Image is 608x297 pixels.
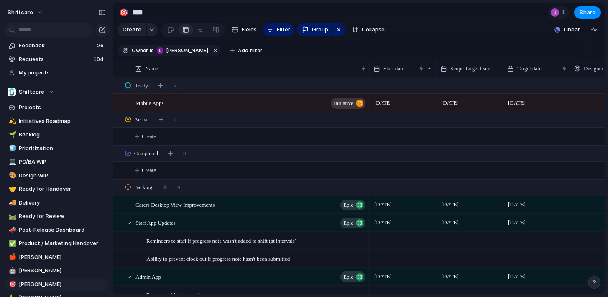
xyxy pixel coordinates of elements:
[9,225,15,235] div: 📣
[8,185,16,193] button: 🤝
[134,149,158,158] span: Completed
[19,239,106,248] span: Product / Marketing Handover
[506,98,528,108] span: [DATE]
[19,253,106,261] span: [PERSON_NAME]
[19,69,106,77] span: My projects
[348,23,388,36] button: Collapse
[19,226,106,234] span: Post-Release Dashboard
[228,23,260,36] button: Fields
[340,218,365,228] button: Epic
[8,212,16,220] button: 🛤️
[8,172,16,180] button: 🎨
[19,103,106,112] span: Projects
[340,200,365,210] button: Epic
[238,47,262,54] span: Add filter
[242,26,257,34] span: Fields
[9,130,15,140] div: 🌱
[4,142,109,155] div: 🧊Prioritization
[9,198,15,207] div: 🚚
[584,64,603,73] span: Designer
[450,64,490,73] span: Scope Target Date
[4,128,109,141] div: 🌱Backlog
[506,218,528,228] span: [DATE]
[97,41,105,50] span: 26
[343,217,353,229] span: Epic
[312,26,328,34] span: Group
[135,218,176,227] span: Staff App Updates
[343,271,353,283] span: Epic
[8,158,16,166] button: 💻
[4,183,109,195] a: 🤝Ready for Handover
[4,264,109,277] a: 🤖[PERSON_NAME]
[119,7,128,18] div: 🎯
[135,271,161,281] span: Admin App
[362,26,385,34] span: Collapse
[19,199,106,207] span: Delivery
[506,271,528,282] span: [DATE]
[9,171,15,180] div: 🎨
[439,271,461,282] span: [DATE]
[9,116,15,126] div: 💫
[148,46,156,55] button: is
[19,144,106,153] span: Prioritization
[174,115,177,124] span: 0
[4,86,109,98] button: Shiftcare
[8,131,16,139] button: 🌱
[173,82,176,90] span: 5
[135,200,215,209] span: Carers Desktop View Improvements
[123,26,141,34] span: Create
[177,183,180,192] span: 9
[574,6,601,19] button: Share
[4,197,109,209] a: 🚚Delivery
[19,212,106,220] span: Ready for Review
[372,98,394,108] span: [DATE]
[4,6,48,19] button: shiftcare
[9,143,15,153] div: 🧊
[145,64,158,73] span: Name
[372,271,394,282] span: [DATE]
[9,239,15,248] div: ✅
[4,156,109,168] a: 💻PO/BA WIP
[19,88,44,96] span: Shiftcare
[225,45,267,56] button: Add filter
[93,55,105,64] span: 104
[439,218,461,228] span: [DATE]
[117,6,130,19] button: 🎯
[8,117,16,125] button: 💫
[134,82,148,90] span: Ready
[19,266,106,275] span: [PERSON_NAME]
[8,144,16,153] button: 🧊
[19,185,106,193] span: Ready for Handover
[19,55,91,64] span: Requests
[506,200,528,210] span: [DATE]
[9,279,15,289] div: 🎯
[263,23,294,36] button: Filter
[142,166,156,174] span: Create
[297,23,332,36] button: Group
[9,184,15,194] div: 🤝
[439,98,461,108] span: [DATE]
[4,278,109,291] a: 🎯[PERSON_NAME]
[134,183,152,192] span: Backlog
[9,252,15,262] div: 🍎
[334,97,353,109] span: initiative
[4,251,109,264] div: 🍎[PERSON_NAME]
[19,172,106,180] span: Design WIP
[277,26,290,34] span: Filter
[4,67,109,79] a: My projects
[9,266,15,276] div: 🤖
[8,280,16,289] button: 🎯
[166,47,208,54] span: [PERSON_NAME]
[340,271,365,282] button: Epic
[4,39,109,52] a: Feedback26
[4,224,109,236] a: 📣Post-Release Dashboard
[4,169,109,182] a: 🎨Design WIP
[8,253,16,261] button: 🍎
[183,149,186,158] span: 0
[4,210,109,223] a: 🛤️Ready for Review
